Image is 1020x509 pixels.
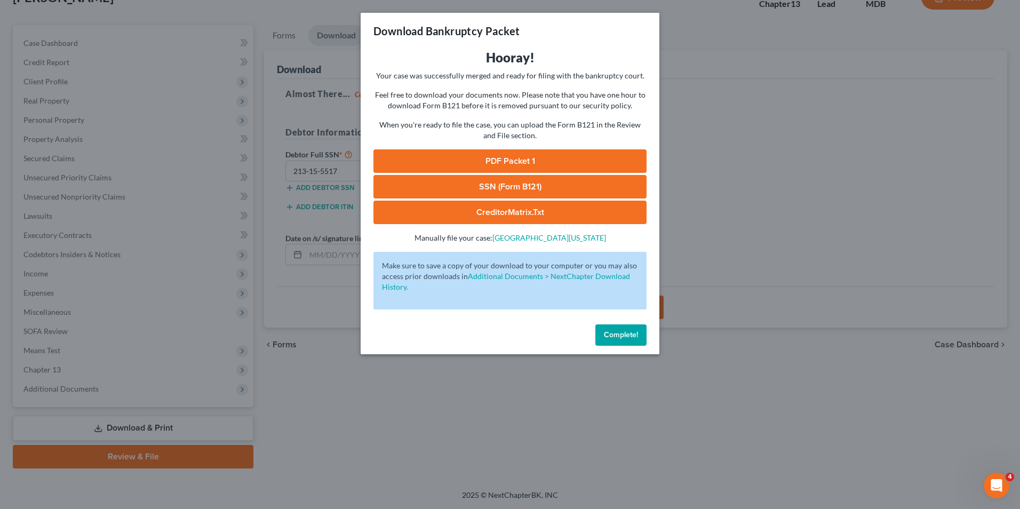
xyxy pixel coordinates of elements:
iframe: Intercom live chat [984,473,1009,498]
a: PDF Packet 1 [373,149,647,173]
h3: Download Bankruptcy Packet [373,23,520,38]
a: SSN (Form B121) [373,175,647,198]
p: Make sure to save a copy of your download to your computer or you may also access prior downloads in [382,260,638,292]
h3: Hooray! [373,49,647,66]
p: When you're ready to file the case, you can upload the Form B121 in the Review and File section. [373,120,647,141]
a: Additional Documents > NextChapter Download History. [382,272,630,291]
span: Complete! [604,330,638,339]
p: Manually file your case: [373,233,647,243]
a: [GEOGRAPHIC_DATA][US_STATE] [492,233,606,242]
p: Your case was successfully merged and ready for filing with the bankruptcy court. [373,70,647,81]
a: CreditorMatrix.txt [373,201,647,224]
span: 4 [1006,473,1014,481]
p: Feel free to download your documents now. Please note that you have one hour to download Form B12... [373,90,647,111]
button: Complete! [595,324,647,346]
